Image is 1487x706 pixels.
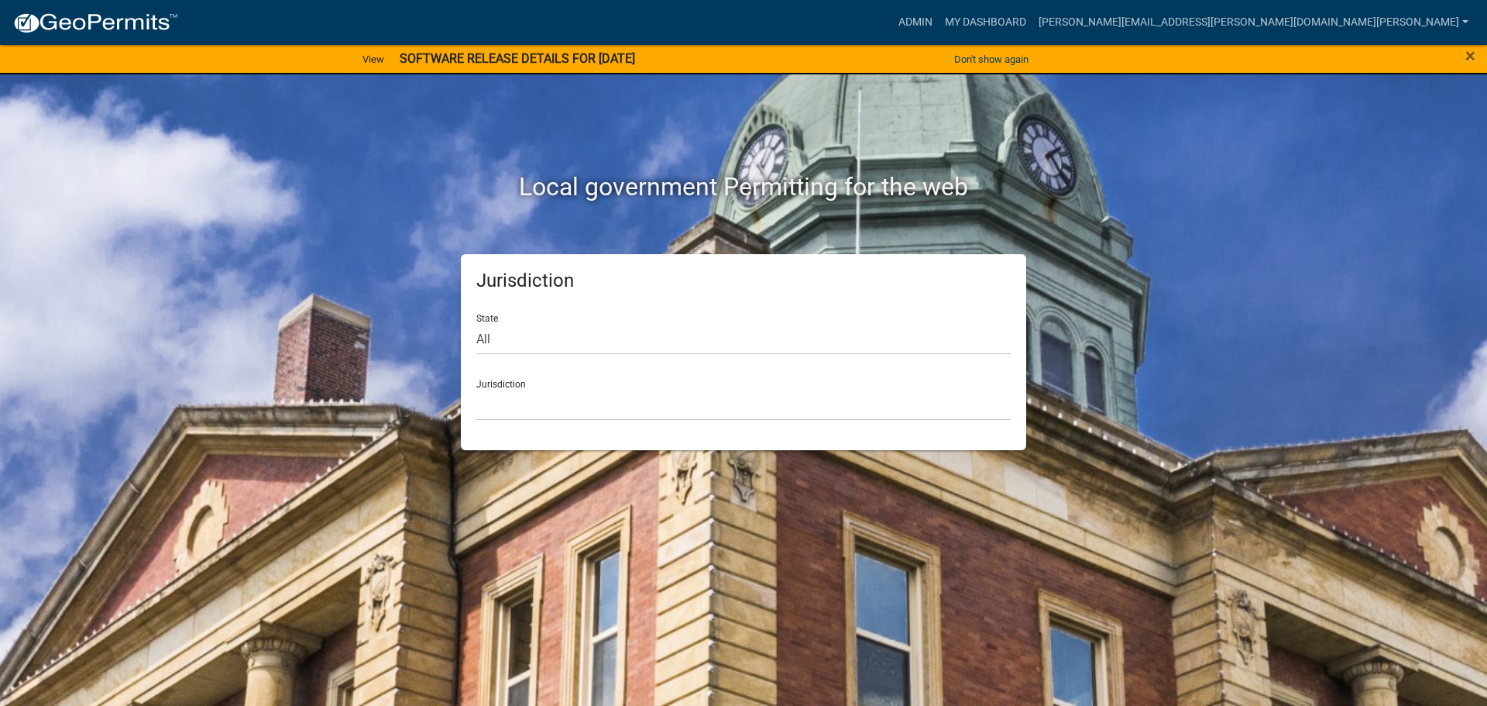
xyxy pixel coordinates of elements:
a: Admin [892,8,939,37]
span: × [1465,45,1475,67]
strong: SOFTWARE RELEASE DETAILS FOR [DATE] [400,51,635,66]
button: Close [1465,46,1475,65]
a: View [356,46,390,72]
button: Don't show again [948,46,1035,72]
a: My Dashboard [939,8,1032,37]
h2: Local government Permitting for the web [314,172,1173,201]
h5: Jurisdiction [476,270,1011,292]
a: [PERSON_NAME][EMAIL_ADDRESS][PERSON_NAME][DOMAIN_NAME][PERSON_NAME] [1032,8,1475,37]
